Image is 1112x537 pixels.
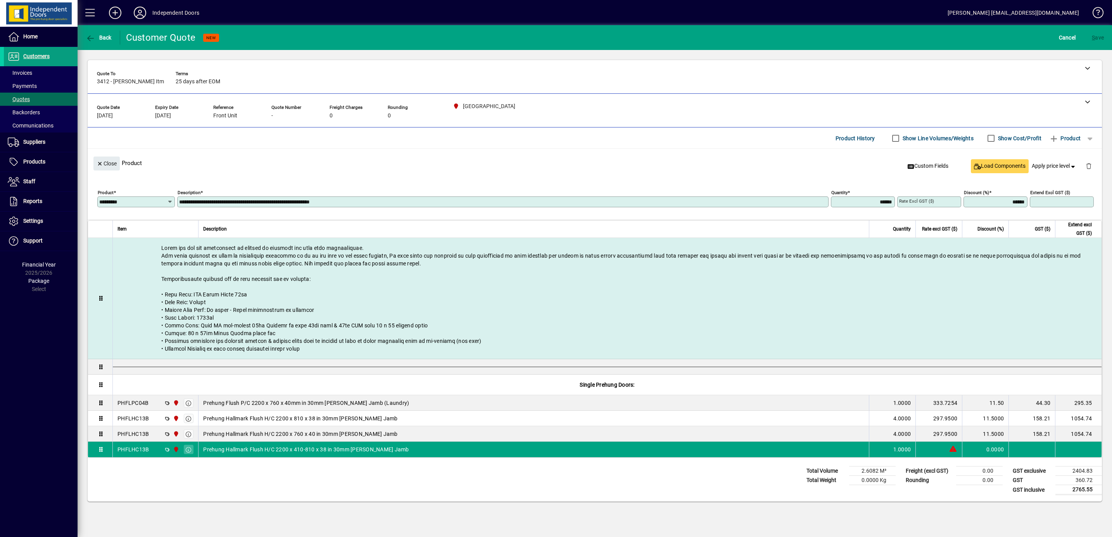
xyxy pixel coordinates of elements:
[203,446,409,453] span: Prehung Hallmark Flush H/C 2200 x 410-810 x 38 in 30mm [PERSON_NAME] Jamb
[23,178,35,184] span: Staff
[962,442,1008,457] td: 0.0000
[1009,476,1055,485] td: GST
[171,430,180,438] span: Christchurch
[1009,466,1055,476] td: GST exclusive
[1055,476,1102,485] td: 360.72
[22,262,56,268] span: Financial Year
[117,415,149,422] div: PHFLHC13B
[836,132,875,145] span: Product History
[171,399,180,407] span: Christchurch
[948,7,1079,19] div: [PERSON_NAME] [EMAIL_ADDRESS][DOMAIN_NAME]
[97,113,113,119] span: [DATE]
[893,415,911,422] span: 4.0000
[920,430,957,438] div: 297.9500
[113,238,1102,359] div: Lorem ips dol sit ametconsect ad elitsed do eiusmodt inc utla etdo magnaaliquae. Adm venia quisno...
[1060,220,1092,238] span: Extend excl GST ($)
[271,113,273,119] span: -
[4,119,78,132] a: Communications
[203,399,409,407] span: Prehung Flush P/C 2200 x 760 x 40mm in 30mm [PERSON_NAME] Jamb (Laundry)
[117,446,149,453] div: PHFLHC13B
[88,149,1102,177] div: Product
[23,218,43,224] span: Settings
[803,466,849,476] td: Total Volume
[1032,162,1077,170] span: Apply price level
[4,231,78,251] a: Support
[78,31,120,45] app-page-header-button: Back
[113,375,1102,395] div: Single Prehung Doors:
[128,6,152,20] button: Profile
[901,134,974,142] label: Show Line Volumes/Weights
[155,113,171,119] span: [DATE]
[849,466,896,476] td: 2.6082 M³
[849,476,896,485] td: 0.0000 Kg
[977,225,1004,233] span: Discount (%)
[117,399,148,407] div: PHFLPC04B
[97,79,164,85] span: 3412 - [PERSON_NAME] Itm
[1029,159,1080,173] button: Apply price level
[23,198,42,204] span: Reports
[330,113,333,119] span: 0
[8,109,40,115] span: Backorders
[1049,132,1081,145] span: Product
[4,27,78,46] a: Home
[23,53,50,59] span: Customers
[893,446,911,453] span: 1.0000
[920,415,957,422] div: 297.9500
[171,445,180,454] span: Christchurch
[98,190,114,195] mat-label: Product
[1055,485,1102,495] td: 2765.55
[974,162,1026,170] span: Load Components
[1008,395,1055,411] td: 44.30
[831,190,848,195] mat-label: Quantity
[23,238,43,244] span: Support
[117,225,127,233] span: Item
[964,190,989,195] mat-label: Discount (%)
[93,157,120,170] button: Close
[4,172,78,191] a: Staff
[97,157,117,170] span: Close
[803,476,849,485] td: Total Weight
[1087,2,1102,27] a: Knowledge Base
[23,139,45,145] span: Suppliers
[8,122,54,129] span: Communications
[203,430,397,438] span: Prehung Hallmark Flush H/C 2200 x 760 x 40 in 30mm [PERSON_NAME] Jamb
[4,152,78,172] a: Products
[1079,157,1098,175] button: Delete
[905,159,952,173] button: Custom Fields
[23,33,38,40] span: Home
[8,70,32,76] span: Invoices
[1045,131,1084,145] button: Product
[1079,162,1098,169] app-page-header-button: Delete
[8,83,37,89] span: Payments
[893,399,911,407] span: 1.0000
[893,430,911,438] span: 4.0000
[1057,31,1078,45] button: Cancel
[171,414,180,423] span: Christchurch
[899,198,934,204] mat-label: Rate excl GST ($)
[1059,31,1076,44] span: Cancel
[920,399,957,407] div: 333.7254
[1008,411,1055,426] td: 158.21
[962,395,1008,411] td: 11.50
[4,66,78,79] a: Invoices
[1092,34,1095,41] span: S
[1090,31,1106,45] button: Save
[388,113,391,119] span: 0
[962,426,1008,442] td: 11.5000
[922,225,957,233] span: Rate excl GST ($)
[893,225,911,233] span: Quantity
[103,6,128,20] button: Add
[1092,31,1104,44] span: ave
[1009,485,1055,495] td: GST inclusive
[1055,466,1102,476] td: 2404.83
[1055,426,1102,442] td: 1054.74
[203,415,397,422] span: Prehung Hallmark Flush H/C 2200 x 810 x 38 in 30mm [PERSON_NAME] Jamb
[1030,190,1070,195] mat-label: Extend excl GST ($)
[832,131,878,145] button: Product History
[1008,426,1055,442] td: 158.21
[956,466,1003,476] td: 0.00
[4,133,78,152] a: Suppliers
[8,96,30,102] span: Quotes
[28,278,49,284] span: Package
[86,34,112,41] span: Back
